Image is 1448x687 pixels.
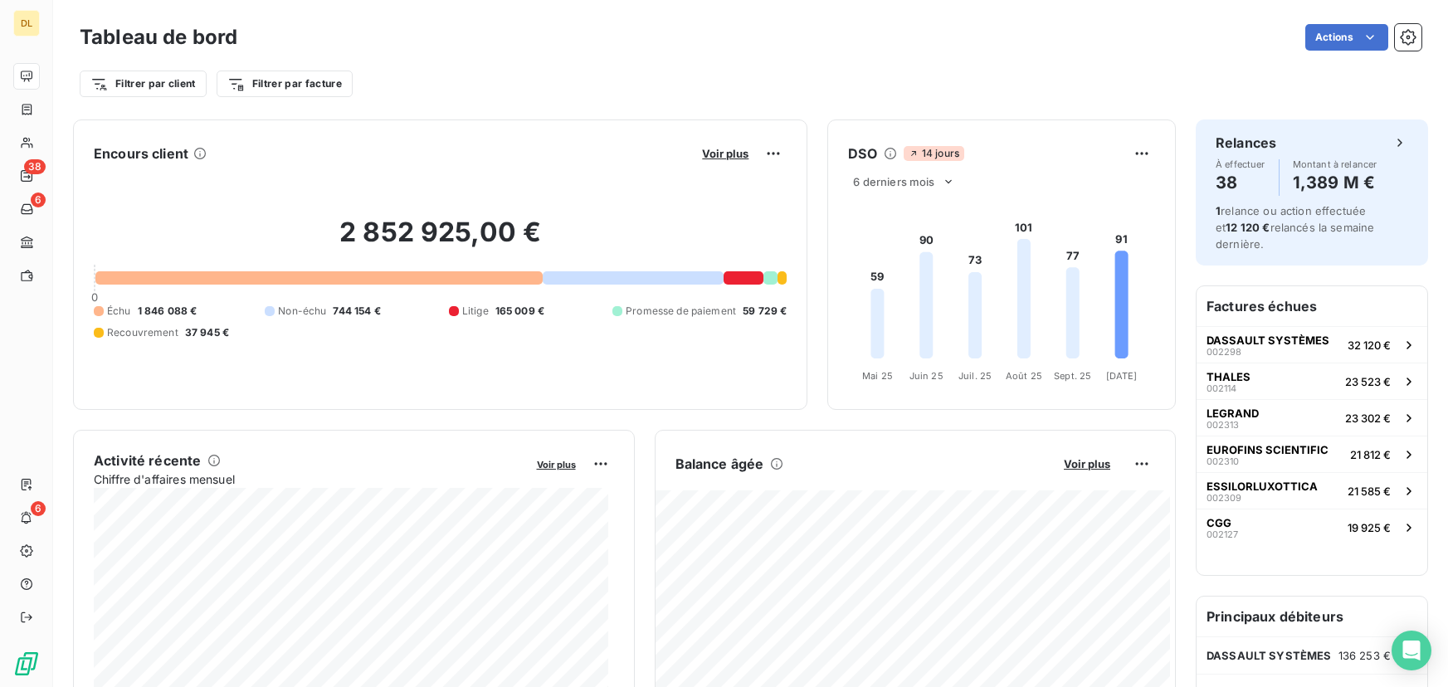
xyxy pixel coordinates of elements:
div: DL [13,10,40,37]
button: EUROFINS SCIENTIFIC00231021 812 € [1197,436,1427,472]
span: Non-échu [278,304,326,319]
h4: 1,389 M € [1293,169,1377,196]
button: Voir plus [697,146,753,161]
span: 0 [91,290,98,304]
span: 136 253 € [1338,649,1391,662]
span: 002310 [1207,456,1239,466]
span: EUROFINS SCIENTIFIC [1207,443,1329,456]
h6: Balance âgée [675,454,764,474]
h6: Relances [1216,133,1276,153]
tspan: [DATE] [1106,370,1138,382]
span: 744 154 € [333,304,380,319]
span: 6 derniers mois [853,175,934,188]
button: CGG00212719 925 € [1197,509,1427,545]
span: 32 120 € [1348,339,1391,352]
button: DASSAULT SYSTÈMES00229832 120 € [1197,326,1427,363]
span: 6 [31,192,46,207]
span: 002114 [1207,383,1236,393]
span: 38 [24,159,46,174]
span: À effectuer [1216,159,1265,169]
span: 23 302 € [1345,412,1391,425]
span: 1 [1216,204,1221,217]
h3: Tableau de bord [80,22,237,52]
h4: 38 [1216,169,1265,196]
span: 14 jours [904,146,964,161]
button: Filtrer par client [80,71,207,97]
h2: 2 852 925,00 € [94,216,787,266]
span: 12 120 € [1226,221,1270,234]
span: Voir plus [702,147,748,160]
span: 1 846 088 € [138,304,197,319]
h6: DSO [848,144,876,163]
span: Voir plus [1064,457,1110,470]
button: ESSILORLUXOTTICA00230921 585 € [1197,472,1427,509]
button: Actions [1305,24,1388,51]
h6: Encours client [94,144,188,163]
span: 21 812 € [1350,448,1391,461]
span: 19 925 € [1348,521,1391,534]
button: Voir plus [532,456,581,471]
tspan: Sept. 25 [1054,370,1091,382]
span: DASSAULT SYSTÈMES [1207,649,1332,662]
tspan: Juin 25 [909,370,943,382]
span: 002309 [1207,493,1241,503]
button: LEGRAND00231323 302 € [1197,399,1427,436]
span: 165 009 € [495,304,544,319]
span: DASSAULT SYSTÈMES [1207,334,1329,347]
span: Voir plus [537,459,576,470]
span: 37 945 € [185,325,229,340]
span: 21 585 € [1348,485,1391,498]
img: Logo LeanPay [13,650,40,677]
span: Échu [107,304,131,319]
span: Montant à relancer [1293,159,1377,169]
tspan: Juil. 25 [958,370,992,382]
span: THALES [1207,370,1251,383]
button: THALES00211423 523 € [1197,363,1427,399]
span: LEGRAND [1207,407,1259,420]
tspan: Mai 25 [862,370,893,382]
span: Chiffre d'affaires mensuel [94,470,525,488]
span: 002298 [1207,347,1241,357]
span: 002313 [1207,420,1239,430]
span: relance ou action effectuée et relancés la semaine dernière. [1216,204,1374,251]
span: 6 [31,501,46,516]
span: 59 729 € [743,304,787,319]
tspan: Août 25 [1006,370,1042,382]
span: Recouvrement [107,325,178,340]
span: 23 523 € [1345,375,1391,388]
div: Open Intercom Messenger [1392,631,1431,670]
h6: Factures échues [1197,286,1427,326]
span: CGG [1207,516,1231,529]
button: Voir plus [1059,456,1115,471]
h6: Activité récente [94,451,201,470]
span: Promesse de paiement [626,304,736,319]
h6: Principaux débiteurs [1197,597,1427,636]
span: Litige [462,304,489,319]
button: Filtrer par facture [217,71,353,97]
span: 002127 [1207,529,1238,539]
span: ESSILORLUXOTTICA [1207,480,1318,493]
